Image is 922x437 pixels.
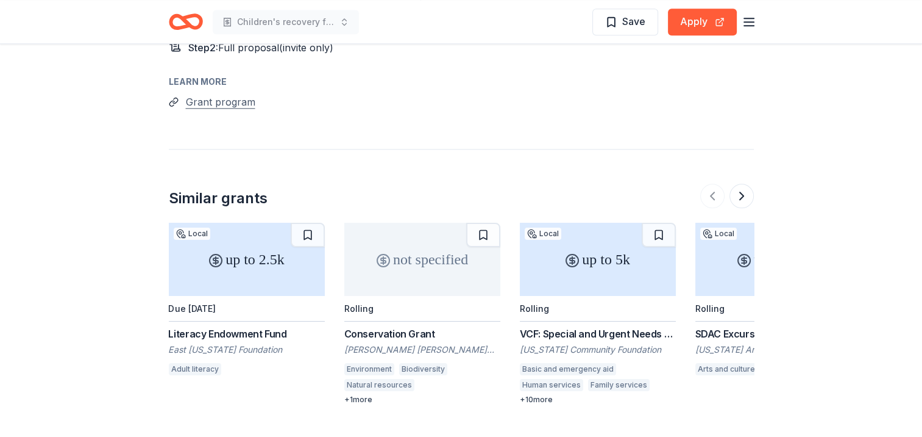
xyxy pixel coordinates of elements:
[169,363,221,375] div: Adult literacy
[186,94,255,110] button: Grant program
[588,379,650,391] div: Family services
[218,42,333,54] span: Full proposal (invite only)
[695,223,851,296] div: up to 500
[169,223,325,296] div: up to 2.5k
[344,303,374,314] div: Rolling
[169,223,325,379] a: up to 2.5kLocalDue [DATE]Literacy Endowment FundEast [US_STATE] FoundationAdult literacy
[188,42,218,54] span: Step 2 :
[237,15,335,29] span: Children's recovery from sexual abuse
[695,344,851,356] div: [US_STATE] Arts Council
[520,344,676,356] div: [US_STATE] Community Foundation
[169,189,268,208] div: Similar grants
[344,344,500,356] div: [PERSON_NAME] [PERSON_NAME] Foundation
[695,363,757,375] div: Arts and culture
[174,228,210,240] div: Local
[695,223,851,379] a: up to 500LocalRollingSDAC Excursion Grant[US_STATE] Arts CouncilArts and cultureArts education
[525,228,561,240] div: Local
[169,303,216,314] div: Due [DATE]
[695,327,851,341] div: SDAC Excursion Grant
[520,379,583,391] div: Human services
[344,395,500,405] div: + 1 more
[520,327,676,341] div: VCF: Special and Urgent Needs Grant
[520,363,616,375] div: Basic and emergency aid
[344,223,500,296] div: not specified
[399,363,447,375] div: Biodiversity
[668,9,737,35] button: Apply
[169,74,754,89] div: Learn more
[344,327,500,341] div: Conservation Grant
[520,223,676,296] div: up to 5k
[344,379,414,391] div: Natural resources
[520,303,549,314] div: Rolling
[169,344,325,356] div: East [US_STATE] Foundation
[169,7,203,36] a: Home
[169,327,325,341] div: Literacy Endowment Fund
[700,228,737,240] div: Local
[520,223,676,405] a: up to 5kLocalRollingVCF: Special and Urgent Needs Grant[US_STATE] Community FoundationBasic and e...
[592,9,658,35] button: Save
[344,223,500,405] a: not specifiedRollingConservation Grant[PERSON_NAME] [PERSON_NAME] FoundationEnvironmentBiodiversi...
[695,303,725,314] div: Rolling
[344,363,394,375] div: Environment
[213,10,359,34] button: Children's recovery from sexual abuse
[622,13,645,29] span: Save
[520,395,676,405] div: + 10 more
